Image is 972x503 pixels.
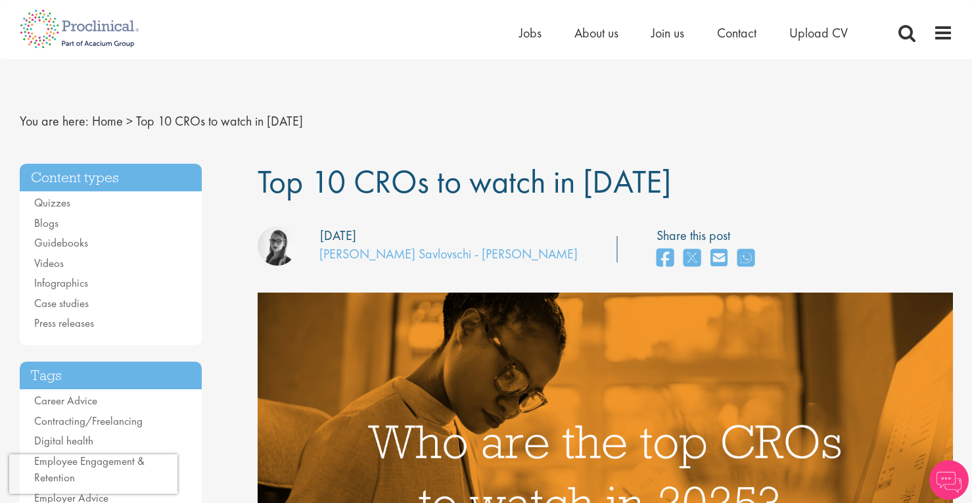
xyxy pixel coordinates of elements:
[126,112,133,130] span: >
[683,245,701,273] a: share on twitter
[20,362,202,390] h3: Tags
[92,112,123,130] a: breadcrumb link
[651,24,684,41] a: Join us
[34,414,143,428] a: Contracting/Freelancing
[258,160,671,203] span: Top 10 CROs to watch in [DATE]
[789,24,848,41] a: Upload CV
[34,296,89,310] a: Case studies
[929,460,969,500] img: Chatbot
[657,226,761,245] label: Share this post
[20,164,202,192] h3: Content types
[34,275,88,290] a: Infographics
[34,256,64,270] a: Videos
[34,216,58,230] a: Blogs
[574,24,618,41] a: About us
[717,24,756,41] a: Contact
[20,112,89,130] span: You are here:
[34,393,97,408] a: Career Advice
[34,195,70,210] a: Quizzes
[136,112,303,130] span: Top 10 CROs to watch in [DATE]
[34,235,88,250] a: Guidebooks
[519,24,542,41] a: Jobs
[710,245,728,273] a: share on email
[737,245,754,273] a: share on whats app
[9,454,177,494] iframe: reCAPTCHA
[657,245,674,273] a: share on facebook
[320,226,356,245] div: [DATE]
[34,433,93,448] a: Digital health
[258,226,297,266] img: Theodora Savlovschi - Wicks
[34,316,94,330] a: Press releases
[319,245,578,262] a: [PERSON_NAME] Savlovschi - [PERSON_NAME]
[34,454,145,485] a: Employee Engagement & Retention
